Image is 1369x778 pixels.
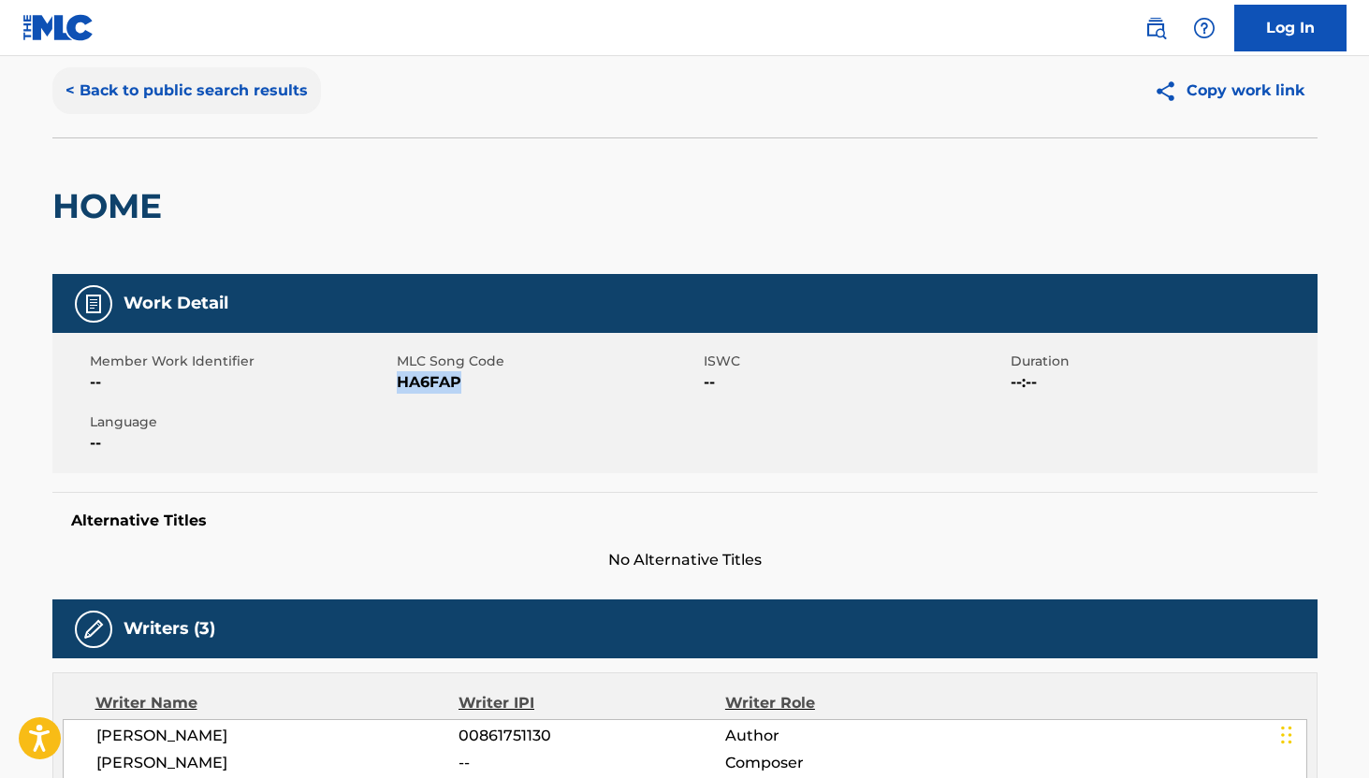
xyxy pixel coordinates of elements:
[96,725,459,747] span: [PERSON_NAME]
[459,692,725,714] div: Writer IPI
[90,432,392,454] span: --
[95,692,459,714] div: Writer Name
[1141,67,1318,114] button: Copy work link
[1011,352,1313,371] span: Duration
[725,725,968,747] span: Author
[124,293,228,314] h5: Work Detail
[1154,79,1187,103] img: Copy work link
[82,618,105,641] img: Writers
[397,352,699,371] span: MLC Song Code
[1193,17,1216,39] img: help
[1275,688,1369,778] iframe: Chat Widget
[124,618,215,640] h5: Writers (3)
[52,67,321,114] button: < Back to public search results
[90,371,392,394] span: --
[22,14,95,41] img: MLC Logo
[52,185,171,227] h2: HOME
[90,352,392,371] span: Member Work Identifier
[52,549,1318,571] span: No Alternative Titles
[1281,707,1292,763] div: Drag
[71,511,1299,530] h5: Alternative Titles
[82,293,105,315] img: Work Detail
[1011,371,1313,394] span: --:--
[459,725,724,747] span: 00861751130
[1137,9,1174,47] a: Public Search
[397,371,699,394] span: HA6FAP
[1186,9,1223,47] div: Help
[725,692,968,714] div: Writer Role
[96,752,459,774] span: [PERSON_NAME]
[90,412,392,432] span: Language
[704,371,1006,394] span: --
[704,352,1006,371] span: ISWC
[1144,17,1167,39] img: search
[725,752,968,774] span: Composer
[459,752,724,774] span: --
[1234,5,1347,51] a: Log In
